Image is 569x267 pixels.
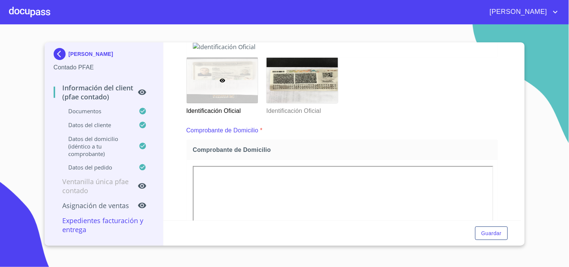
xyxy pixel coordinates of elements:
p: Comprobante de Domicilio [186,126,258,135]
p: Asignación de Ventas [54,201,138,210]
p: Documentos [54,107,139,115]
p: Datos del domicilio (idéntico a tu comprobante) [54,135,139,157]
p: Información del Client (PFAE contado) [54,83,138,101]
span: Comprobante de Domicilio [193,146,495,154]
img: Docupass spot blue [54,48,69,60]
button: Guardar [475,226,507,240]
button: account of current user [484,6,560,18]
div: [PERSON_NAME] [54,48,155,63]
span: [PERSON_NAME] [484,6,551,18]
p: Identificación Oficial [266,103,338,115]
p: Contado PFAE [54,63,155,72]
p: Identificación Oficial [186,103,258,115]
img: Identificación Oficial [193,43,492,51]
img: Identificación Oficial [267,58,338,103]
p: Datos del cliente [54,121,139,129]
p: Ventanilla única PFAE contado [54,177,138,195]
p: [PERSON_NAME] [69,51,113,57]
p: Expedientes Facturación y Entrega [54,216,155,234]
span: Guardar [481,229,501,238]
p: Datos del pedido [54,163,139,171]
